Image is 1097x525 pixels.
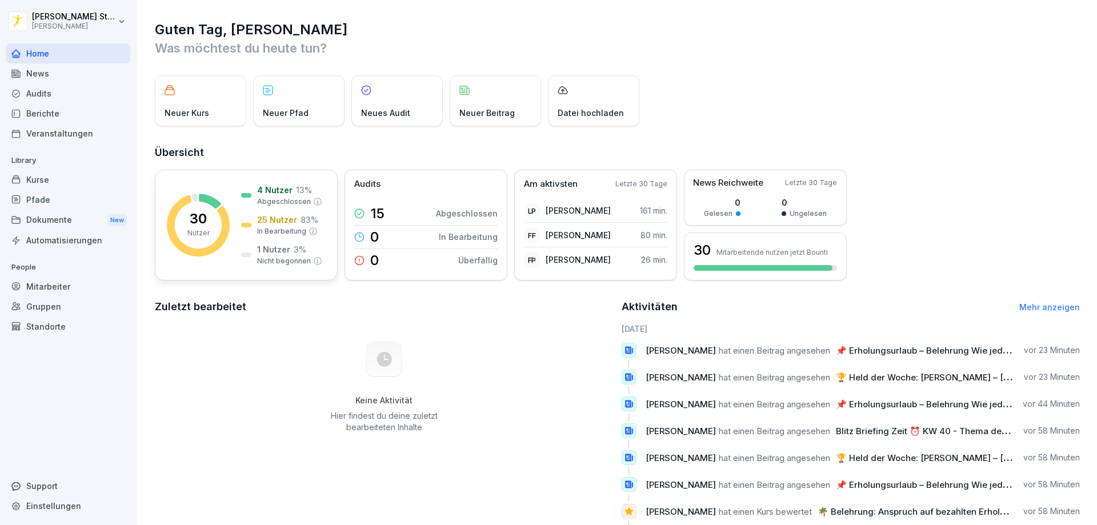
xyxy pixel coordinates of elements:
[524,178,578,191] p: Am aktivsten
[719,372,830,383] span: hat einen Beitrag angesehen
[719,506,812,517] span: hat einen Kurs bewertet
[646,399,716,410] span: [PERSON_NAME]
[370,207,385,221] p: 15
[641,254,667,266] p: 26 min.
[6,316,130,336] a: Standorte
[354,178,381,191] p: Audits
[32,12,115,22] p: [PERSON_NAME] Stambolov
[6,43,130,63] a: Home
[1023,425,1080,436] p: vor 58 Minuten
[257,197,311,207] p: Abgeschlossen
[6,190,130,210] a: Pfade
[719,399,830,410] span: hat einen Beitrag angesehen
[785,178,837,188] p: Letzte 30 Tage
[459,107,515,119] p: Neuer Beitrag
[524,203,540,219] div: LP
[524,252,540,268] div: FP
[646,479,716,490] span: [PERSON_NAME]
[640,205,667,217] p: 161 min.
[263,107,309,119] p: Neuer Pfad
[6,151,130,170] p: Library
[6,170,130,190] a: Kurse
[790,209,827,219] p: Ungelesen
[546,205,611,217] p: [PERSON_NAME]
[716,248,828,257] p: Mitarbeitende nutzen jetzt Bounti
[155,39,1080,57] p: Was möchtest du heute tun?
[1023,398,1080,410] p: vor 44 Minuten
[6,83,130,103] a: Audits
[436,207,498,219] p: Abgeschlossen
[1023,506,1080,517] p: vor 58 Minuten
[6,123,130,143] a: Veranstaltungen
[257,256,311,266] p: Nicht begonnen
[294,243,306,255] p: 3 %
[326,410,442,433] p: Hier findest du deine zuletzt bearbeiteten Inhalte
[155,299,614,315] h2: Zuletzt bearbeitet
[646,506,716,517] span: [PERSON_NAME]
[704,197,740,209] p: 0
[524,227,540,243] div: FF
[6,210,130,231] a: DokumenteNew
[155,21,1080,39] h1: Guten Tag, [PERSON_NAME]
[782,197,827,209] p: 0
[1024,371,1080,383] p: vor 23 Minuten
[6,210,130,231] div: Dokumente
[370,254,379,267] p: 0
[32,22,115,30] p: [PERSON_NAME]
[6,276,130,296] a: Mitarbeiter
[646,372,716,383] span: [PERSON_NAME]
[361,107,410,119] p: Neues Audit
[6,258,130,276] p: People
[107,214,127,227] div: New
[257,243,290,255] p: 1 Nutzer
[370,230,379,244] p: 0
[296,184,312,196] p: 13 %
[6,103,130,123] a: Berichte
[558,107,624,119] p: Datei hochladen
[546,229,611,241] p: [PERSON_NAME]
[257,226,306,237] p: In Bearbeitung
[694,241,711,260] h3: 30
[640,229,667,241] p: 80 min.
[1024,344,1080,356] p: vor 23 Minuten
[615,179,667,189] p: Letzte 30 Tage
[6,496,130,516] a: Einstellungen
[704,209,732,219] p: Gelesen
[546,254,611,266] p: [PERSON_NAME]
[622,323,1080,335] h6: [DATE]
[257,214,297,226] p: 25 Nutzer
[326,395,442,406] h5: Keine Aktivität
[1023,452,1080,463] p: vor 58 Minuten
[6,296,130,316] a: Gruppen
[165,107,209,119] p: Neuer Kurs
[646,345,716,356] span: [PERSON_NAME]
[257,184,293,196] p: 4 Nutzer
[6,63,130,83] a: News
[1019,302,1080,312] a: Mehr anzeigen
[458,254,498,266] p: Überfällig
[187,228,210,238] p: Nutzer
[1023,479,1080,490] p: vor 58 Minuten
[646,452,716,463] span: [PERSON_NAME]
[155,145,1080,161] h2: Übersicht
[301,214,318,226] p: 83 %
[693,177,763,190] p: News Reichweite
[719,479,830,490] span: hat einen Beitrag angesehen
[6,476,130,496] div: Support
[622,299,678,315] h2: Aktivitäten
[6,230,130,250] a: Automatisierungen
[439,231,498,243] p: In Bearbeitung
[719,452,830,463] span: hat einen Beitrag angesehen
